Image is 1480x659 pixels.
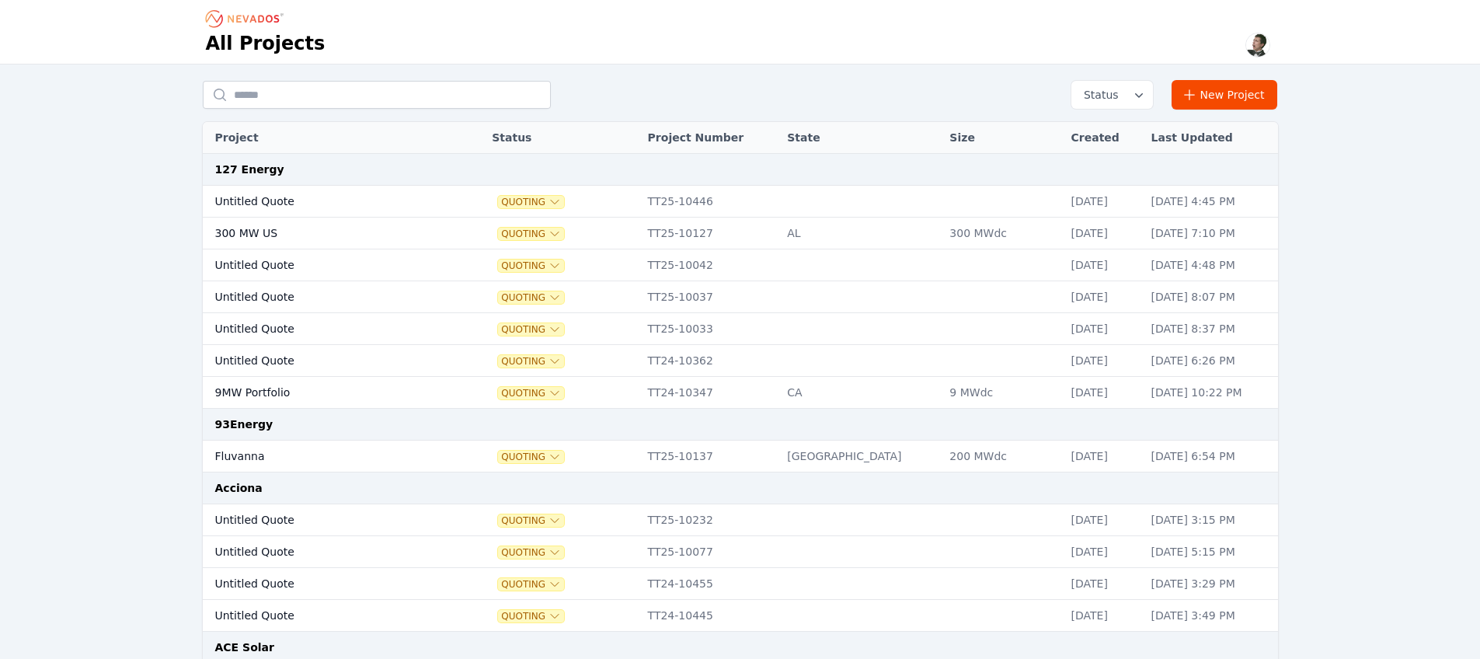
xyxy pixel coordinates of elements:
a: New Project [1172,80,1278,110]
td: Untitled Quote [203,536,446,568]
th: Last Updated [1144,122,1278,154]
tr: 9MW PortfolioQuotingTT24-10347CA9 MWdc[DATE][DATE] 10:22 PM [203,377,1278,409]
td: Untitled Quote [203,313,446,345]
td: 93Energy [203,409,1278,441]
td: 300 MW US [203,218,446,249]
td: Untitled Quote [203,281,446,313]
th: Size [942,122,1063,154]
tr: Untitled QuoteQuotingTT24-10445[DATE][DATE] 3:49 PM [203,600,1278,632]
td: TT25-10037 [640,281,780,313]
tr: Untitled QuoteQuotingTT25-10077[DATE][DATE] 5:15 PM [203,536,1278,568]
th: Created [1064,122,1144,154]
td: TT24-10362 [640,345,780,377]
td: TT25-10127 [640,218,780,249]
td: Untitled Quote [203,504,446,536]
td: [DATE] 3:15 PM [1144,504,1278,536]
td: Fluvanna [203,441,446,472]
tr: Untitled QuoteQuotingTT25-10033[DATE][DATE] 8:37 PM [203,313,1278,345]
td: [DATE] [1064,504,1144,536]
td: TT24-10445 [640,600,780,632]
td: [DATE] 10:22 PM [1144,377,1278,409]
th: Project Number [640,122,780,154]
button: Quoting [498,196,564,208]
th: Project [203,122,446,154]
td: 9MW Portfolio [203,377,446,409]
td: Untitled Quote [203,345,446,377]
td: [GEOGRAPHIC_DATA] [779,441,942,472]
tr: Untitled QuoteQuotingTT25-10037[DATE][DATE] 8:07 PM [203,281,1278,313]
td: [DATE] [1064,441,1144,472]
td: TT25-10042 [640,249,780,281]
td: [DATE] [1064,186,1144,218]
button: Quoting [498,228,564,240]
td: [DATE] [1064,249,1144,281]
td: [DATE] [1064,377,1144,409]
button: Quoting [498,355,564,368]
button: Quoting [498,578,564,591]
img: Alex Kushner [1245,33,1270,58]
td: Untitled Quote [203,186,446,218]
td: Untitled Quote [203,600,446,632]
td: 300 MWdc [942,218,1063,249]
tr: Untitled QuoteQuotingTT24-10362[DATE][DATE] 6:26 PM [203,345,1278,377]
th: Status [484,122,639,154]
tr: Untitled QuoteQuotingTT25-10232[DATE][DATE] 3:15 PM [203,504,1278,536]
nav: Breadcrumb [206,6,288,31]
td: TT25-10232 [640,504,780,536]
td: 9 MWdc [942,377,1063,409]
button: Quoting [498,610,564,622]
tr: FluvannaQuotingTT25-10137[GEOGRAPHIC_DATA]200 MWdc[DATE][DATE] 6:54 PM [203,441,1278,472]
button: Quoting [498,291,564,304]
td: Untitled Quote [203,249,446,281]
td: [DATE] [1064,281,1144,313]
td: TT24-10455 [640,568,780,600]
td: TT25-10033 [640,313,780,345]
td: [DATE] [1064,536,1144,568]
td: [DATE] [1064,600,1144,632]
td: [DATE] 8:07 PM [1144,281,1278,313]
td: TT24-10347 [640,377,780,409]
td: TT25-10137 [640,441,780,472]
tr: Untitled QuoteQuotingTT25-10446[DATE][DATE] 4:45 PM [203,186,1278,218]
span: Status [1078,87,1119,103]
td: TT25-10077 [640,536,780,568]
td: CA [779,377,942,409]
td: [DATE] 7:10 PM [1144,218,1278,249]
td: [DATE] [1064,568,1144,600]
h1: All Projects [206,31,326,56]
td: [DATE] 4:48 PM [1144,249,1278,281]
button: Quoting [498,387,564,399]
tr: 300 MW USQuotingTT25-10127AL300 MWdc[DATE][DATE] 7:10 PM [203,218,1278,249]
td: [DATE] 4:45 PM [1144,186,1278,218]
td: [DATE] 3:49 PM [1144,600,1278,632]
td: [DATE] [1064,218,1144,249]
td: [DATE] 8:37 PM [1144,313,1278,345]
td: [DATE] 6:54 PM [1144,441,1278,472]
button: Quoting [498,323,564,336]
td: TT25-10446 [640,186,780,218]
button: Quoting [498,514,564,527]
button: Quoting [498,260,564,272]
td: Untitled Quote [203,568,446,600]
td: [DATE] [1064,313,1144,345]
td: [DATE] [1064,345,1144,377]
td: 127 Energy [203,154,1278,186]
td: [DATE] 5:15 PM [1144,536,1278,568]
tr: Untitled QuoteQuotingTT25-10042[DATE][DATE] 4:48 PM [203,249,1278,281]
td: [DATE] 6:26 PM [1144,345,1278,377]
span: Quoting [498,546,564,559]
td: 200 MWdc [942,441,1063,472]
td: AL [779,218,942,249]
button: Quoting [498,451,564,463]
